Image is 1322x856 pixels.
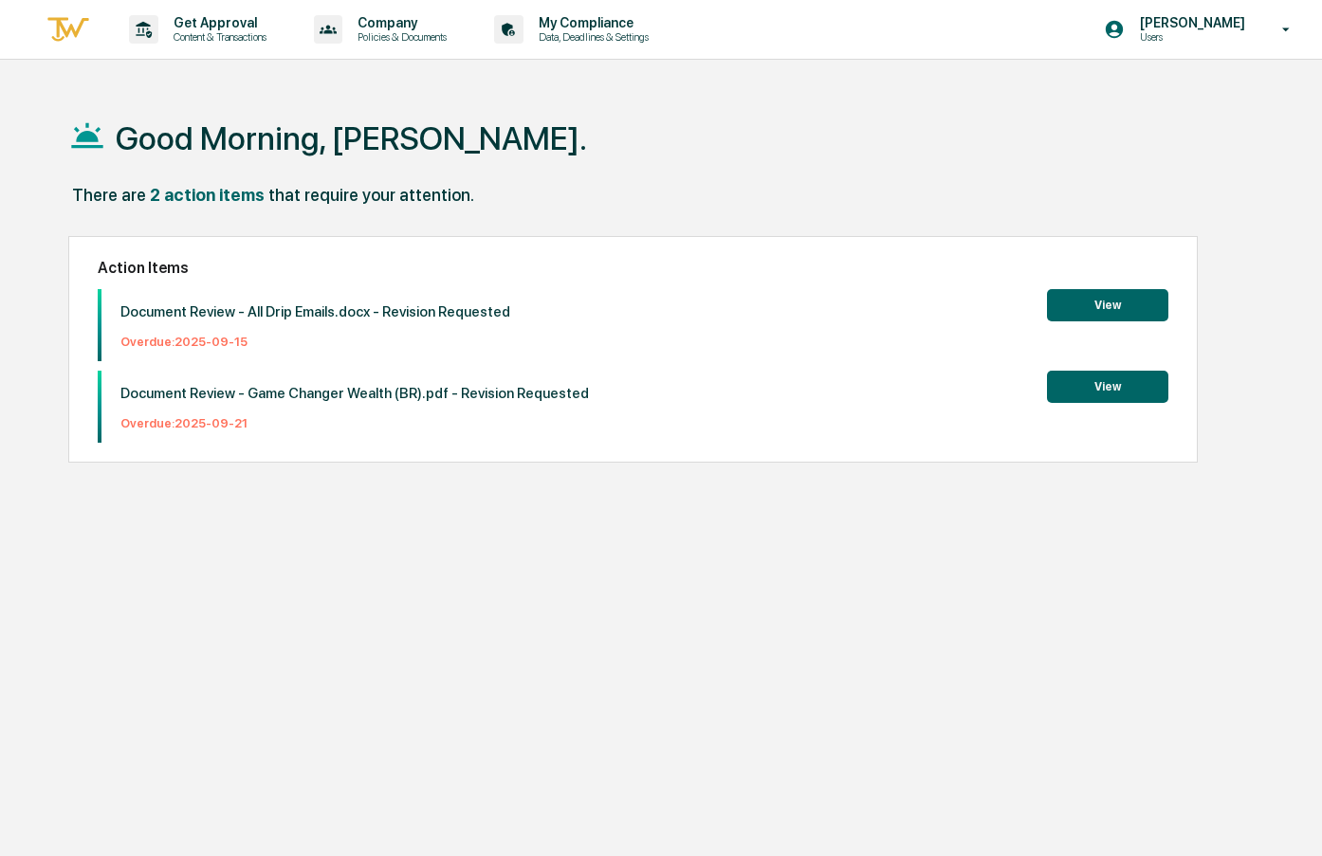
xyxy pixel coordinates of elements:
p: Get Approval [158,15,276,30]
p: Document Review - All Drip Emails.docx - Revision Requested [120,303,510,320]
p: Users [1125,30,1255,44]
p: Company [342,15,456,30]
p: Data, Deadlines & Settings [523,30,658,44]
div: 2 action items [150,185,265,205]
p: [PERSON_NAME] [1125,15,1255,30]
p: Policies & Documents [342,30,456,44]
div: There are [72,185,146,205]
a: View [1047,376,1168,394]
button: View [1047,371,1168,403]
img: logo [46,14,91,46]
p: Overdue: 2025-09-15 [120,335,510,349]
h2: Action Items [98,259,1168,277]
a: View [1047,295,1168,313]
div: that require your attention. [268,185,474,205]
h1: Good Morning, [PERSON_NAME]. [116,119,587,157]
p: Document Review - Game Changer Wealth (BR).pdf - Revision Requested [120,385,589,402]
p: Content & Transactions [158,30,276,44]
p: Overdue: 2025-09-21 [120,416,589,430]
p: My Compliance [523,15,658,30]
button: View [1047,289,1168,321]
